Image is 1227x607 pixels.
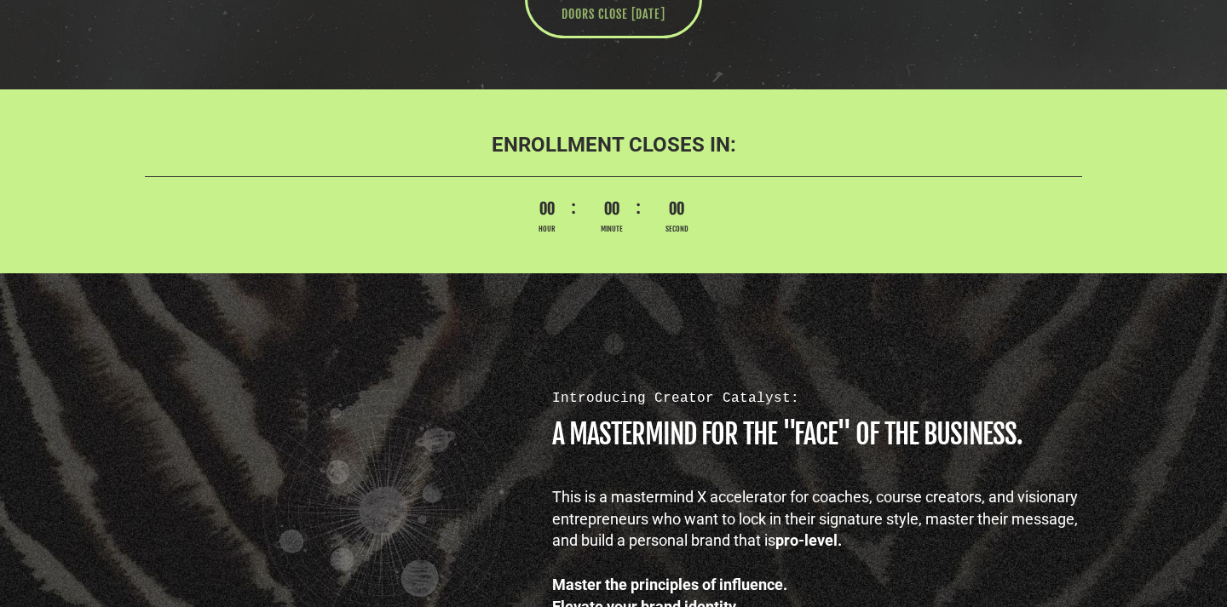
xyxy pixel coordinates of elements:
span: 00 [523,198,571,220]
div: This is a mastermind X accelerator for coaches, course creators, and visionary entrepreneurs who ... [552,486,1092,552]
span: Hour [523,224,571,235]
b: pro-level. [775,531,842,549]
div: Introducing Creator Catalyst: [552,388,1092,408]
b: Master the principles of influence. [552,576,787,593]
span: Second [653,224,700,235]
h1: A MASTERMIND FOR THE "FACE" OF THE BUSINESS. [552,421,1092,448]
b: ENROLLMENT CLOSES IN: [492,133,736,157]
span: Minute [588,224,636,235]
span: 00 [588,198,636,220]
span: 00 [653,198,700,220]
span: DOORS CLOSE [DATE] [562,6,665,23]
